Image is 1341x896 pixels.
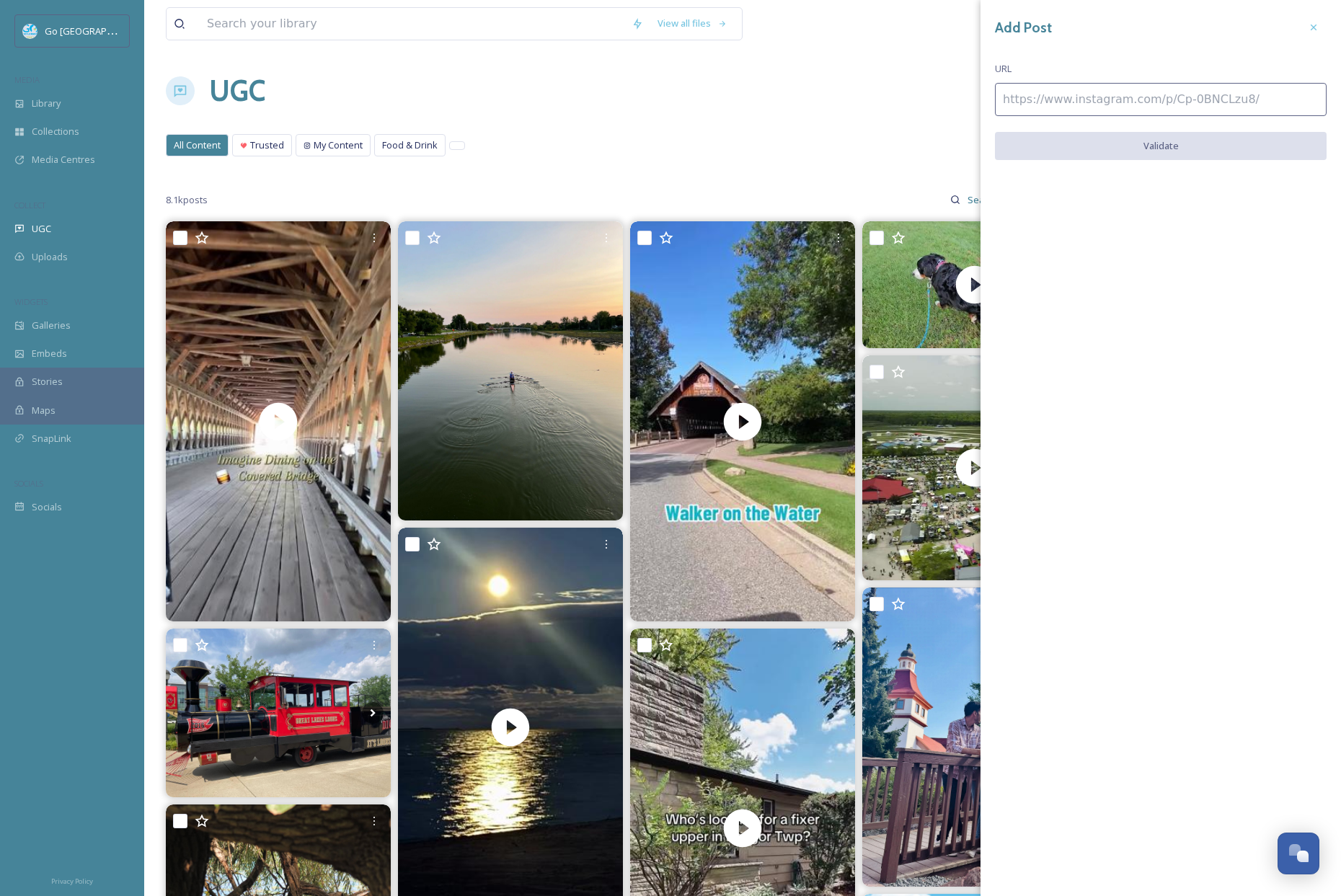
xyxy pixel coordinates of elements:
[32,347,67,360] span: Embeds
[32,375,63,389] span: Stories
[314,138,363,152] span: My Content
[32,125,79,138] span: Collections
[862,355,1087,580] video: Join the thousands who call Midland their fall ritual. Antique lovers, collectors, decorators, an...
[1278,833,1319,874] button: Open Chat
[630,221,855,621] video: On September 12, enjoy the Walker on the Water Johnnie Walker four-course menu on the iconic Wood...
[166,221,391,621] video: Join us for Walker on the Water this Friday, September 12! 😍 Buy your ticket today on Eventbrite....
[14,74,40,85] span: MEDIA
[174,138,221,152] span: All Content
[14,296,48,307] span: WIDGETS
[32,404,56,417] span: Maps
[995,62,1012,76] span: URL
[995,83,1327,116] input: https://www.instagram.com/p/Cp-0BNCLzu8/
[862,221,1087,348] video: #saginaw #saginawmichigan #midlandmichigan #hemlockmi #ivaroaddogsitting
[166,221,391,621] img: thumbnail
[630,221,855,621] img: thumbnail
[995,17,1052,38] h3: Add Post
[32,319,71,332] span: Galleries
[14,200,45,210] span: COLLECT
[166,629,391,797] img: #beerfestival #midlandmi
[32,153,95,167] span: Media Centres
[32,500,62,514] span: Socials
[382,138,438,152] span: Food & Drink
[32,222,51,236] span: UGC
[650,9,735,37] a: View all files
[862,587,1087,887] img: Strolling through Michigan’s Little Bavaria with my favorite person 🥨🌲❤️ . . . #uv #germanvibes #...
[23,24,37,38] img: GoGreatLogo_MISkies_RegionalTrails%20%281%29.png
[51,877,93,886] span: Privacy Policy
[32,250,68,264] span: Uploads
[32,97,61,110] span: Library
[995,132,1327,160] button: Validate
[862,221,1087,348] img: thumbnail
[166,193,208,207] span: 8.1k posts
[51,871,93,889] a: Privacy Policy
[32,432,71,445] span: SnapLink
[200,8,624,40] input: Search your library
[862,355,1087,580] img: thumbnail
[209,69,265,112] a: UGC
[398,221,623,520] img: it’s starting to feel like fall now with the cooler temps and the colors coming into the sunsets....
[250,138,284,152] span: Trusted
[45,24,151,37] span: Go [GEOGRAPHIC_DATA]
[960,185,1007,214] input: Search
[14,478,43,489] span: SOCIALS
